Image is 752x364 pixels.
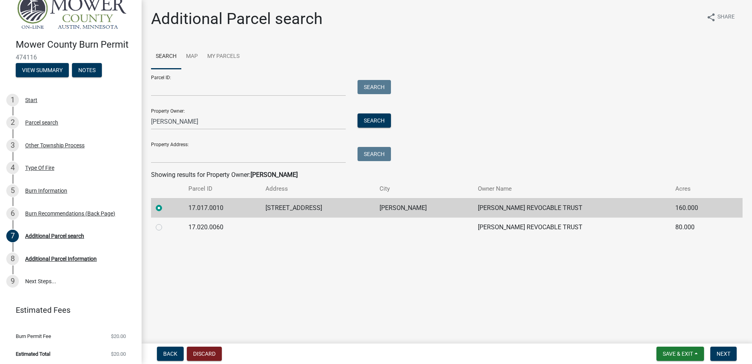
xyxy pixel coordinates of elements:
[16,39,135,50] h4: Mower County Burn Permit
[16,63,69,77] button: View Summary
[6,184,19,197] div: 5
[187,347,222,361] button: Discard
[16,67,69,74] wm-modal-confirm: Summary
[6,139,19,152] div: 3
[184,180,261,198] th: Parcel ID
[25,143,85,148] div: Other Township Process
[25,165,54,171] div: Type Of Fire
[700,9,741,25] button: shareShare
[111,351,126,357] span: $20.00
[72,63,102,77] button: Notes
[16,351,50,357] span: Estimated Total
[671,180,726,198] th: Acres
[181,44,203,69] a: Map
[25,256,97,262] div: Additional Parcel Information
[717,13,735,22] span: Share
[111,334,126,339] span: $20.00
[251,171,298,178] strong: [PERSON_NAME]
[25,188,67,193] div: Burn Information
[261,198,375,217] td: [STREET_ADDRESS]
[6,116,19,129] div: 2
[184,217,261,237] td: 17.020.0060
[663,351,693,357] span: Save & Exit
[710,347,737,361] button: Next
[6,275,19,288] div: 9
[151,44,181,69] a: Search
[671,198,726,217] td: 160.000
[375,198,473,217] td: [PERSON_NAME]
[706,13,716,22] i: share
[6,302,129,318] a: Estimated Fees
[6,207,19,220] div: 6
[261,180,375,198] th: Address
[157,347,184,361] button: Back
[25,120,58,125] div: Parcel search
[163,351,177,357] span: Back
[203,44,244,69] a: My Parcels
[358,80,391,94] button: Search
[6,94,19,106] div: 1
[184,198,261,217] td: 17.017.0010
[358,113,391,128] button: Search
[16,54,126,61] span: 474116
[25,233,84,239] div: Additional Parcel search
[151,170,743,180] div: Showing results for Property Owner:
[473,180,671,198] th: Owner Name
[6,230,19,242] div: 7
[473,217,671,237] td: [PERSON_NAME] REVOCABLE TRUST
[358,147,391,161] button: Search
[656,347,704,361] button: Save & Exit
[16,334,51,339] span: Burn Permit Fee
[72,67,102,74] wm-modal-confirm: Notes
[6,253,19,265] div: 8
[671,217,726,237] td: 80.000
[151,9,323,28] h1: Additional Parcel search
[6,162,19,174] div: 4
[375,180,473,198] th: City
[25,97,37,103] div: Start
[473,198,671,217] td: [PERSON_NAME] REVOCABLE TRUST
[25,211,115,216] div: Burn Recommendations (Back Page)
[717,351,730,357] span: Next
